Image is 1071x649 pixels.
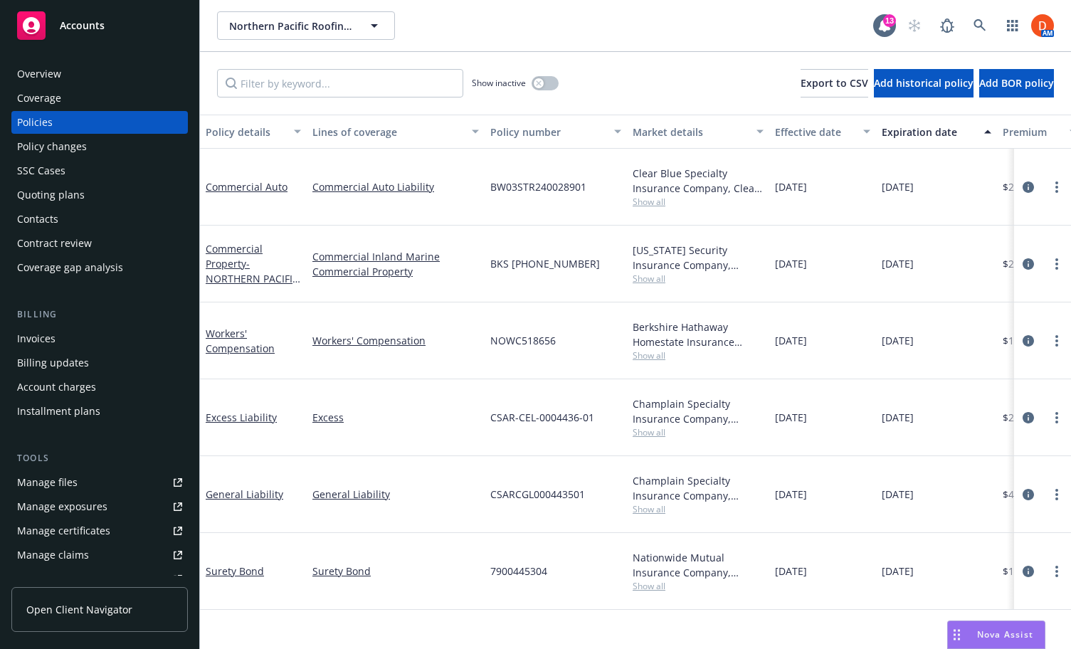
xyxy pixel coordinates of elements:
[1003,487,1054,502] span: $49,011.00
[633,349,764,362] span: Show all
[979,69,1054,97] button: Add BOR policy
[1003,179,1054,194] span: $20,379.00
[11,376,188,399] a: Account charges
[206,125,285,139] div: Policy details
[17,376,96,399] div: Account charges
[206,487,283,501] a: General Liability
[17,471,78,494] div: Manage files
[633,243,764,273] div: [US_STATE] Security Insurance Company, Liberty Mutual
[933,11,961,40] a: Report a Bug
[882,564,914,579] span: [DATE]
[490,564,547,579] span: 7900445304
[17,87,61,110] div: Coverage
[633,473,764,503] div: Champlain Specialty Insurance Company, Champlain Insurance Group LLC, Risk Transfer Partners
[633,503,764,515] span: Show all
[874,76,974,90] span: Add historical policy
[312,564,479,579] a: Surety Bond
[312,125,463,139] div: Lines of coverage
[17,544,89,566] div: Manage claims
[948,621,966,648] div: Drag to move
[206,242,299,300] a: Commercial Property
[312,410,479,425] a: Excess
[1048,409,1065,426] a: more
[17,208,58,231] div: Contacts
[1003,125,1061,139] div: Premium
[490,256,600,271] span: BKS [PHONE_NUMBER]
[206,257,300,300] span: - NORTHERN PACIFIC ROOFING INC
[206,564,264,578] a: Surety Bond
[11,232,188,255] a: Contract review
[11,307,188,322] div: Billing
[11,495,188,518] span: Manage exposures
[229,19,352,33] span: Northern Pacific Roofing, Inc.
[11,63,188,85] a: Overview
[17,568,84,591] div: Manage BORs
[60,20,105,31] span: Accounts
[1020,255,1037,273] a: circleInformation
[11,159,188,182] a: SSC Cases
[11,256,188,279] a: Coverage gap analysis
[17,159,65,182] div: SSC Cases
[1048,563,1065,580] a: more
[11,544,188,566] a: Manage claims
[11,87,188,110] a: Coverage
[17,352,89,374] div: Billing updates
[307,115,485,149] button: Lines of coverage
[775,179,807,194] span: [DATE]
[312,249,479,264] a: Commercial Inland Marine
[1003,410,1054,425] span: $25,395.00
[1048,486,1065,503] a: more
[947,621,1045,649] button: Nova Assist
[633,273,764,285] span: Show all
[312,487,479,502] a: General Liability
[312,333,479,348] a: Workers' Compensation
[200,115,307,149] button: Policy details
[977,628,1033,640] span: Nova Assist
[17,135,87,158] div: Policy changes
[11,135,188,158] a: Policy changes
[17,400,100,423] div: Installment plans
[490,333,556,348] span: NOWC518656
[11,568,188,591] a: Manage BORs
[206,411,277,424] a: Excess Liability
[633,320,764,349] div: Berkshire Hathaway Homestate Insurance Company, Berkshire Hathaway Homestate Companies (BHHC), El...
[17,232,92,255] div: Contract review
[633,196,764,208] span: Show all
[206,180,287,194] a: Commercial Auto
[874,69,974,97] button: Add historical policy
[633,550,764,580] div: Nationwide Mutual Insurance Company, Nationwide Insurance Company
[1031,14,1054,37] img: photo
[490,125,606,139] div: Policy number
[633,396,764,426] div: Champlain Specialty Insurance Company, Champlain Insurance Group LLC, Risk Transfer Partners
[775,125,855,139] div: Effective date
[1003,333,1060,348] span: $150,318.00
[11,519,188,542] a: Manage certificates
[312,179,479,194] a: Commercial Auto Liability
[11,327,188,350] a: Invoices
[801,76,868,90] span: Export to CSV
[1020,486,1037,503] a: circleInformation
[490,487,585,502] span: CSARCGL000443501
[979,76,1054,90] span: Add BOR policy
[900,11,929,40] a: Start snowing
[17,256,123,279] div: Coverage gap analysis
[876,115,997,149] button: Expiration date
[217,11,395,40] button: Northern Pacific Roofing, Inc.
[1020,179,1037,196] a: circleInformation
[1048,179,1065,196] a: more
[17,111,53,134] div: Policies
[17,327,56,350] div: Invoices
[882,487,914,502] span: [DATE]
[633,125,748,139] div: Market details
[775,256,807,271] span: [DATE]
[633,166,764,196] div: Clear Blue Specialty Insurance Company, Clear Blue Insurance Group, Risk Transfer Partners
[801,69,868,97] button: Export to CSV
[882,410,914,425] span: [DATE]
[966,11,994,40] a: Search
[485,115,627,149] button: Policy number
[882,256,914,271] span: [DATE]
[775,333,807,348] span: [DATE]
[882,333,914,348] span: [DATE]
[11,208,188,231] a: Contacts
[882,125,976,139] div: Expiration date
